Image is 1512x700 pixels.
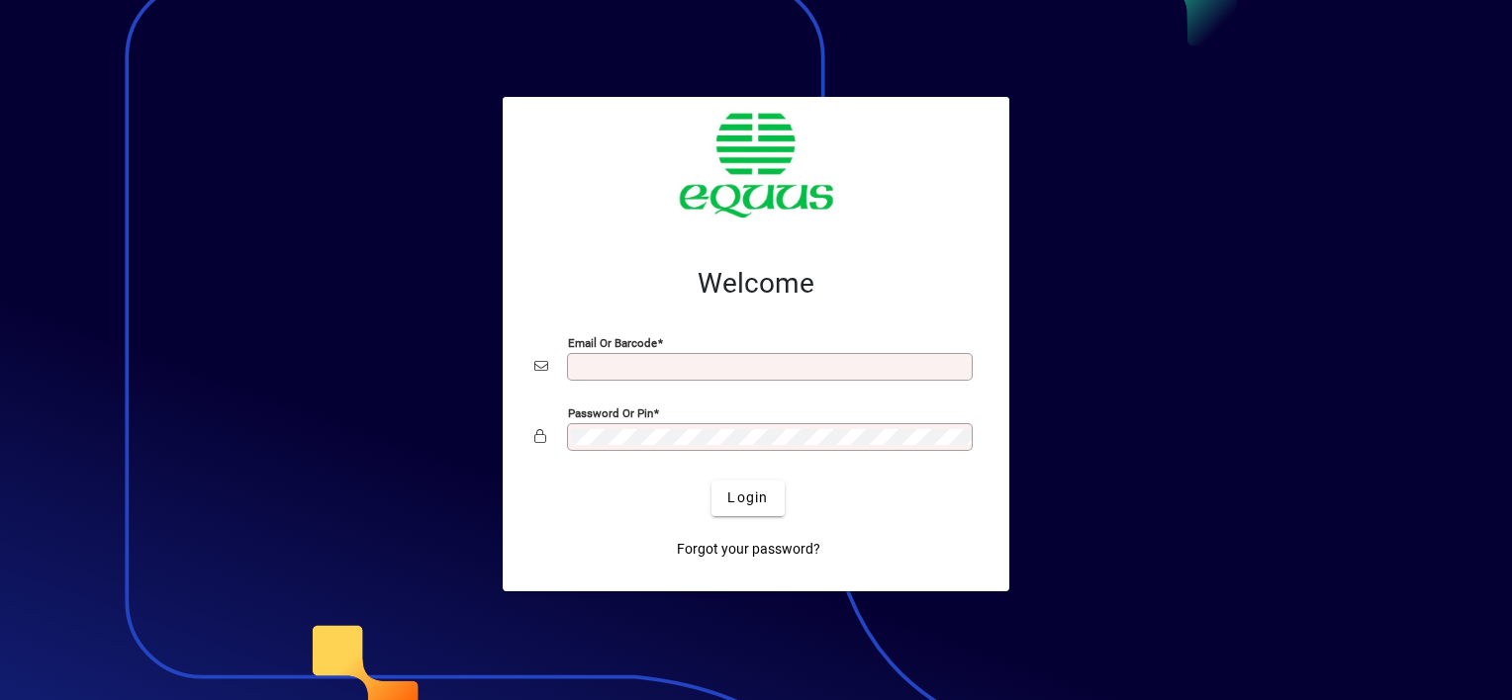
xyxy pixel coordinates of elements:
mat-label: Password or Pin [568,405,653,419]
button: Login [711,481,784,516]
span: Forgot your password? [677,539,820,560]
mat-label: Email or Barcode [568,335,657,349]
a: Forgot your password? [669,532,828,568]
h2: Welcome [534,267,978,301]
span: Login [727,487,768,508]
